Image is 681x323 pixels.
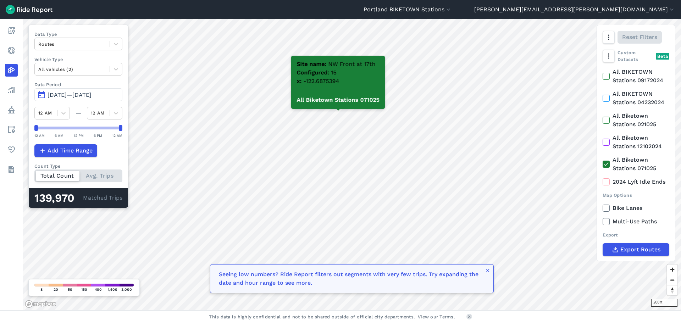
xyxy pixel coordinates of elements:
a: Report [5,24,18,37]
button: Zoom in [667,264,677,275]
a: Datasets [5,163,18,176]
a: Health [5,143,18,156]
label: All BIKETOWN Stations 04232024 [603,90,669,107]
div: 12 PM [74,132,84,139]
label: Bike Lanes [603,204,669,212]
label: Data Period [34,81,122,88]
div: Export [603,232,669,238]
div: Map Options [603,192,669,199]
button: Portland BIKETOWN Stations [364,5,452,14]
span: Add Time Range [48,146,93,155]
div: 12 AM [34,132,45,139]
label: Vehicle Type [34,56,122,63]
span: x [297,78,304,84]
label: All Biketown Stations 12102024 [603,134,669,151]
span: -122.6875394 [304,78,339,84]
span: NW Front at 17th [328,61,376,67]
span: Site name [297,61,328,67]
button: [DATE]—[DATE] [34,88,122,101]
button: Export Routes [603,243,669,256]
label: Multi-Use Paths [603,217,669,226]
a: Analyze [5,84,18,96]
div: Beta [656,53,669,60]
div: 6 AM [55,132,63,139]
div: Matched Trips [29,188,128,208]
div: 12 AM [112,132,122,139]
label: All BIKETOWN Stations 09172024 [603,68,669,85]
a: Heatmaps [5,64,18,77]
span: [DATE]—[DATE] [48,91,92,98]
button: [PERSON_NAME][EMAIL_ADDRESS][PERSON_NAME][DOMAIN_NAME] [474,5,675,14]
span: Reset Filters [622,33,657,41]
div: 6 PM [94,132,102,139]
div: 200 ft [651,299,677,307]
button: Reset Filters [618,31,662,44]
a: Policy [5,104,18,116]
a: Areas [5,123,18,136]
div: 139,970 [34,194,83,203]
div: Custom Datasets [603,49,669,63]
img: Ride Report [6,5,52,14]
button: Add Time Range [34,144,97,157]
div: All Biketown Stations 071025 [291,91,385,109]
a: Realtime [5,44,18,57]
button: Zoom out [667,275,677,285]
span: Export Routes [620,245,660,254]
div: — [70,109,87,117]
a: View our Terms. [418,313,455,320]
label: All Biketown Stations 021025 [603,112,669,129]
span: Configured [297,69,331,76]
span: 15 [331,69,337,76]
label: 2024 Lyft Idle Ends [603,178,669,186]
label: All Biketown Stations 071025 [603,156,669,173]
a: Mapbox logo [25,300,56,308]
canvas: Map [23,19,681,310]
label: Data Type [34,31,122,38]
div: Count Type [34,163,122,169]
button: Reset bearing to north [667,285,677,295]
